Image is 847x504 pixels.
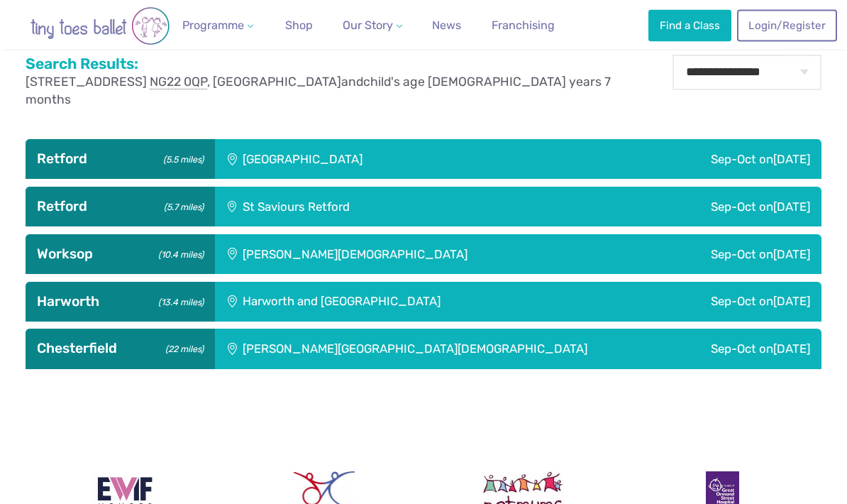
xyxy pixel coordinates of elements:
span: child's age [DEMOGRAPHIC_DATA] years 7 months [26,75,611,107]
span: Franchising [492,18,555,32]
span: News [432,18,461,32]
img: tiny toes ballet [15,7,185,45]
div: [PERSON_NAME][DEMOGRAPHIC_DATA] [215,235,630,275]
h2: Search Results: [26,55,637,74]
div: Sep-Oct on [630,235,822,275]
div: Harworth and [GEOGRAPHIC_DATA] [215,283,615,322]
h3: Worksop [37,246,204,263]
p: and [26,74,637,109]
a: Login/Register [737,10,836,41]
h3: Harworth [37,294,204,311]
small: (5.7 miles) [160,199,204,214]
div: St Saviours Retford [215,187,546,227]
a: Programme [177,11,259,40]
span: [DATE] [773,295,810,309]
a: Franchising [486,11,560,40]
a: Shop [279,11,319,40]
span: [DATE] [773,248,810,262]
span: Shop [285,18,313,32]
span: [DATE] [773,200,810,214]
small: (5.5 miles) [159,151,204,166]
div: Sep-Oct on [675,329,821,369]
h3: Chesterfield [37,341,204,358]
a: Our Story [337,11,408,40]
div: Sep-Oct on [546,187,821,227]
span: [DATE] [773,342,810,356]
a: Find a Class [648,10,731,41]
div: [GEOGRAPHIC_DATA] [215,140,558,180]
small: (13.4 miles) [154,294,204,309]
a: News [426,11,467,40]
div: Sep-Oct on [615,283,821,322]
small: (22 miles) [161,341,204,356]
span: Programme [182,18,244,32]
h3: Retford [37,151,204,168]
span: [STREET_ADDRESS] , [GEOGRAPHIC_DATA] [26,75,341,90]
small: (10.4 miles) [154,246,204,261]
div: [PERSON_NAME][GEOGRAPHIC_DATA][DEMOGRAPHIC_DATA] [215,329,675,369]
div: Sep-Oct on [558,140,821,180]
h3: Retford [37,199,204,216]
span: Our Story [343,18,393,32]
span: [DATE] [773,153,810,167]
